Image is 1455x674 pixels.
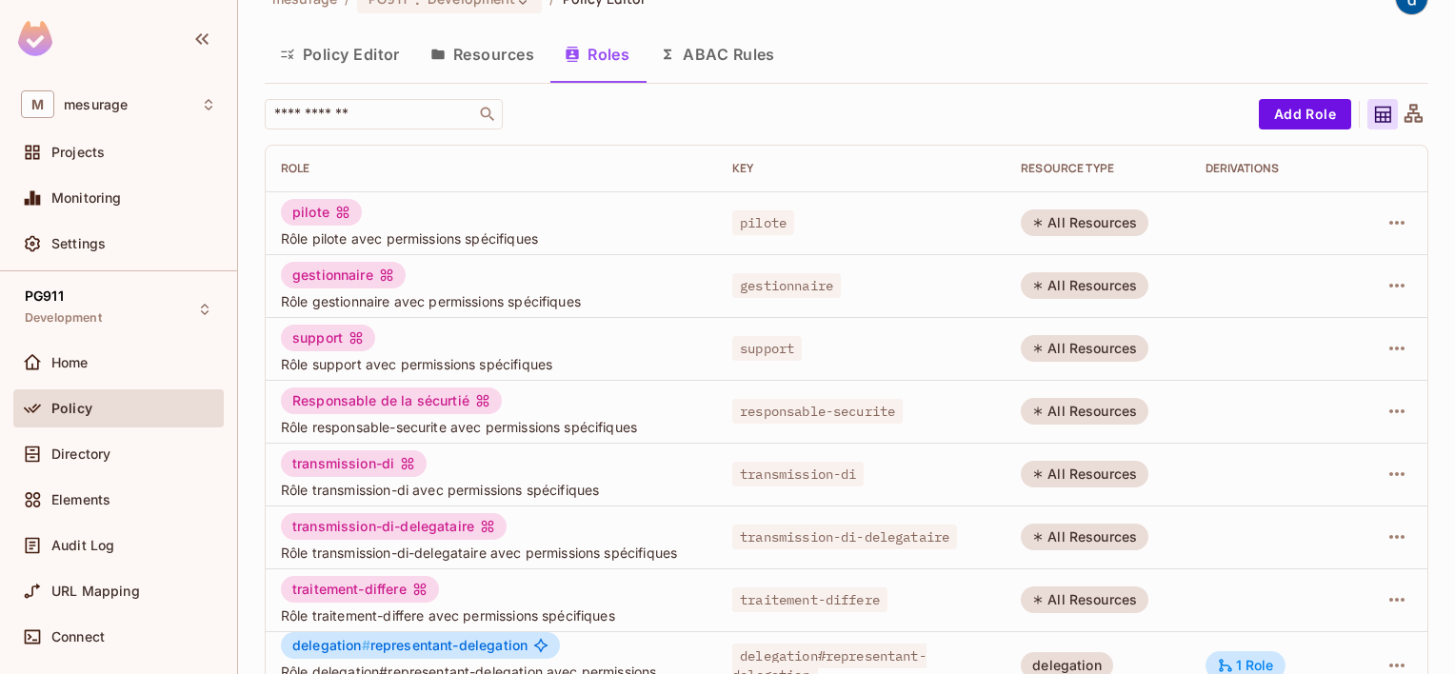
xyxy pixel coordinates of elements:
[25,310,102,326] span: Development
[732,587,887,612] span: traitement-differe
[281,450,427,477] div: transmission-di
[292,637,370,653] span: delegation
[1021,209,1148,236] div: All Resources
[415,30,549,78] button: Resources
[51,629,105,644] span: Connect
[51,190,122,206] span: Monitoring
[281,576,439,603] div: traitement-differe
[1021,524,1148,550] div: All Resources
[51,446,110,462] span: Directory
[281,325,375,351] div: support
[1206,161,1342,176] div: Derivations
[51,401,92,416] span: Policy
[51,355,89,370] span: Home
[1021,586,1148,613] div: All Resources
[1259,99,1351,129] button: Add Role
[1021,335,1148,362] div: All Resources
[732,336,802,361] span: support
[1021,272,1148,299] div: All Resources
[1021,398,1148,425] div: All Resources
[25,288,64,304] span: PG911
[732,210,794,235] span: pilote
[292,638,528,653] span: representant-delegation
[21,90,54,118] span: M
[281,481,702,499] span: Rôle transmission-di avec permissions spécifiques
[732,161,990,176] div: Key
[732,462,864,486] span: transmission-di
[362,637,370,653] span: #
[732,399,903,424] span: responsable-securite
[281,606,702,624] span: Rôle traitement-differe avec permissions spécifiques
[281,262,406,288] div: gestionnaire
[549,30,645,78] button: Roles
[281,513,507,540] div: transmission-di-delegataire
[645,30,790,78] button: ABAC Rules
[51,538,114,553] span: Audit Log
[281,229,702,248] span: Rôle pilote avec permissions spécifiques
[51,492,110,507] span: Elements
[732,525,957,549] span: transmission-di-delegataire
[1217,657,1274,674] div: 1 Role
[281,199,362,226] div: pilote
[51,236,106,251] span: Settings
[281,292,702,310] span: Rôle gestionnaire avec permissions spécifiques
[732,273,841,298] span: gestionnaire
[265,30,415,78] button: Policy Editor
[281,387,502,414] div: Responsable de la sécurtié
[1021,461,1148,487] div: All Resources
[281,544,702,562] span: Rôle transmission-di-delegataire avec permissions spécifiques
[51,145,105,160] span: Projects
[281,355,702,373] span: Rôle support avec permissions spécifiques
[18,21,52,56] img: SReyMgAAAABJRU5ErkJggg==
[1021,161,1174,176] div: RESOURCE TYPE
[281,161,702,176] div: Role
[281,418,702,436] span: Rôle responsable-securite avec permissions spécifiques
[64,97,128,112] span: Workspace: mesurage
[51,584,140,599] span: URL Mapping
